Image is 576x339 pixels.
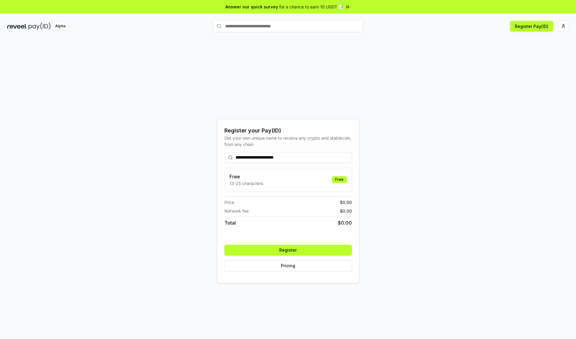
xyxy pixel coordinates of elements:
[7,23,27,30] img: reveel_dark
[224,245,352,256] button: Register
[332,176,347,183] div: Free
[279,4,343,10] span: for a chance to earn 10 USDT 📝
[52,23,69,30] div: Alpha
[224,260,352,271] button: Pricing
[229,173,263,180] h3: Free
[229,180,263,186] p: 13-25 characters
[225,4,278,10] span: Answer our quick survey
[224,199,234,205] span: Price
[28,23,51,30] img: pay_id
[224,219,236,226] span: Total
[338,219,352,226] span: $ 0.00
[224,135,352,147] div: Get your own unique name to receive any crypto and stablecoin, from any chain
[510,21,553,32] button: Register Pay(ID)
[340,208,352,214] span: $ 0.00
[224,208,249,214] span: Network fee
[224,126,352,135] div: Register your Pay(ID)
[340,199,352,205] span: $ 0.00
